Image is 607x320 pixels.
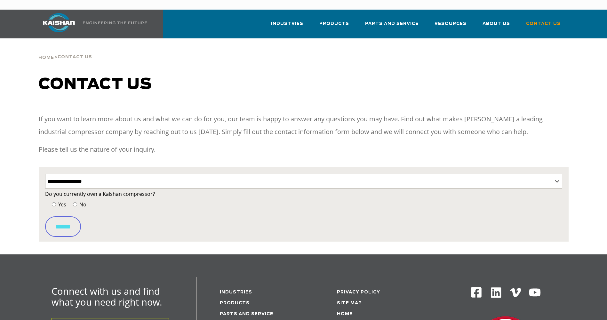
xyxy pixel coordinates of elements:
[529,286,541,299] img: Youtube
[38,38,92,63] div: >
[78,201,86,208] span: No
[271,15,303,37] a: Industries
[470,286,482,298] img: Facebook
[45,189,562,198] label: Do you currently own a Kaishan compressor?
[337,312,353,316] a: Home
[39,77,152,92] span: Contact us
[58,55,92,59] span: Contact Us
[435,15,467,37] a: Resources
[52,285,162,308] span: Connect with us and find what you need right now.
[52,202,56,206] input: Yes
[220,312,273,316] a: Parts and service
[271,20,303,28] span: Industries
[526,15,561,37] a: Contact Us
[57,201,66,208] span: Yes
[510,288,521,297] img: Vimeo
[38,54,54,60] a: Home
[220,301,250,305] a: Products
[319,20,349,28] span: Products
[319,15,349,37] a: Products
[38,56,54,60] span: Home
[39,113,569,138] p: If you want to learn more about us and what we can do for you, our team is happy to answer any qu...
[35,13,83,32] img: kaishan logo
[526,20,561,28] span: Contact Us
[337,301,362,305] a: Site Map
[337,290,380,294] a: Privacy Policy
[483,20,510,28] span: About Us
[39,143,569,156] p: Please tell us the nature of your inquiry.
[365,15,419,37] a: Parts and Service
[35,10,148,38] a: Kaishan USA
[45,189,562,237] form: Contact form
[83,21,147,24] img: Engineering the future
[73,202,77,206] input: No
[220,290,252,294] a: Industries
[483,15,510,37] a: About Us
[365,20,419,28] span: Parts and Service
[490,286,502,299] img: Linkedin
[435,20,467,28] span: Resources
